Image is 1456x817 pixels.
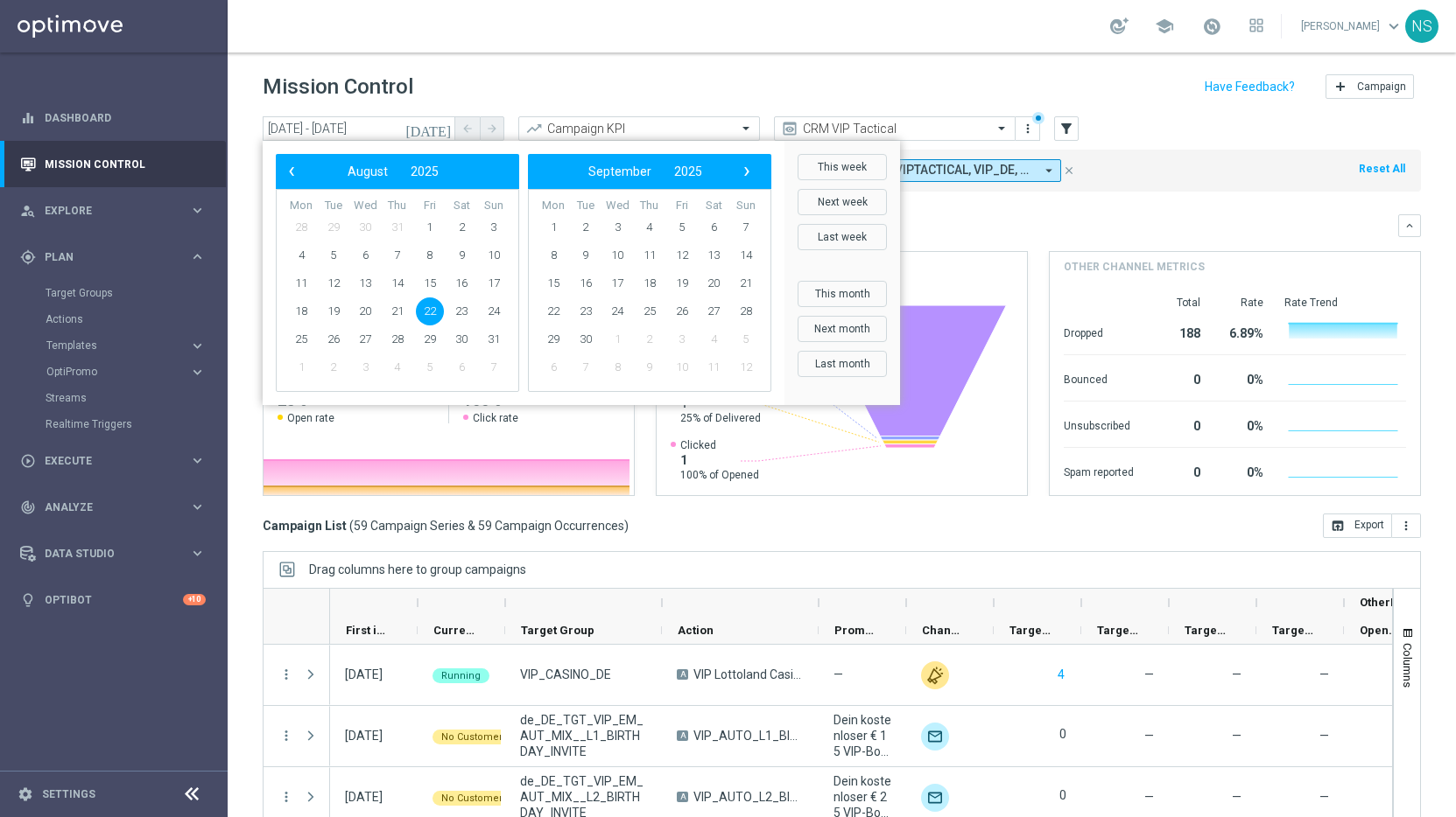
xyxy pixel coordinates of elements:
[46,339,207,353] button: Templates keyboard_arrow_right
[20,249,36,265] i: gps_fixed
[349,199,382,213] th: weekday
[19,111,207,125] button: equalizer Dashboard
[668,269,696,297] span: 19
[834,712,891,759] span: Dein kostenloser € 15 VIP-Bonus
[680,452,759,468] span: 1
[447,353,475,381] span: 6
[1155,17,1174,36] span: school
[287,269,315,297] span: 11
[20,453,36,469] i: play_circle_outline
[1319,729,1329,743] span: —
[663,160,714,183] button: 2025
[46,312,182,326] a: Actions
[263,518,629,534] h3: Campaign List
[1360,624,1402,637] span: Opened
[539,325,567,353] span: 29
[520,667,611,682] span: VIP_CASINO_DE
[405,121,453,136] i: [DATE]
[416,269,444,297] span: 15
[19,157,207,171] button: Mission Control
[735,160,758,183] span: ›
[798,189,887,215] button: Next week
[1054,116,1079,141] button: filter_alt
[1299,13,1405,39] a: [PERSON_NAME]keyboard_arrow_down
[46,367,189,377] div: OptiPromo
[677,669,688,680] span: A
[1232,729,1241,743] span: —
[1144,667,1154,681] span: —
[603,353,631,381] span: 8
[45,548,189,559] span: Data Studio
[774,116,1016,141] ng-select: CRM VIP Tactical
[1064,259,1205,275] h4: Other channel metrics
[433,728,517,744] colored-tag: No Customers
[20,203,36,219] i: person_search
[677,792,688,802] span: A
[46,367,172,377] span: OptiPromo
[570,199,602,213] th: weekday
[46,359,226,385] div: OptiPromo
[287,297,315,325] span: 18
[287,411,334,425] span: Open rate
[1032,112,1045,124] div: There are unsaved changes
[603,241,631,269] span: 10
[183,594,206,605] div: +10
[320,241,348,269] span: 5
[278,789,294,805] button: more_vert
[921,661,949,689] div: Other
[665,199,698,213] th: weekday
[480,353,508,381] span: 7
[45,576,183,623] a: Optibot
[798,316,887,342] button: Next month
[447,297,475,325] span: 23
[1403,220,1416,232] i: keyboard_arrow_down
[732,241,760,269] span: 14
[45,456,189,466] span: Execute
[480,297,508,325] span: 24
[346,624,388,637] span: First in Range
[287,353,315,381] span: 1
[351,269,379,297] span: 13
[732,297,760,325] span: 28
[588,164,651,178] span: September
[636,325,664,353] span: 2
[1064,410,1134,438] div: Unsubscribed
[1056,664,1066,686] button: 4
[1284,296,1406,310] div: Rate Trend
[42,789,95,800] a: Settings
[446,199,478,213] th: weekday
[383,325,411,353] span: 28
[1097,624,1139,637] span: Targeted Response Rate
[189,545,206,562] i: keyboard_arrow_right
[309,562,526,576] span: Drag columns here to group campaigns
[680,468,759,482] span: 100% of Opened
[20,546,189,562] div: Data Studio
[480,213,508,241] span: 3
[539,241,567,269] span: 8
[700,269,728,297] span: 20
[278,667,294,682] button: more_vert
[1405,10,1438,43] div: NS
[539,353,567,381] span: 6
[320,325,348,353] span: 26
[601,199,634,213] th: weekday
[674,164,702,178] span: 2025
[538,199,570,213] th: weekday
[278,728,294,744] button: more_vert
[1144,729,1154,743] span: —
[318,199,350,213] th: weekday
[46,280,226,306] div: Target Groups
[693,667,804,682] span: VIP Lottoland Casino
[1059,121,1074,136] i: filter_alt
[572,325,600,353] span: 30
[1064,364,1134,392] div: Bounced
[45,252,189,262] span: Plan
[46,340,172,351] span: Templates
[525,120,543,137] i: trending_up
[781,120,798,137] i: preview
[309,562,526,576] div: Row Groups
[19,547,207,561] div: Data Studio keyboard_arrow_right
[480,269,508,297] span: 17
